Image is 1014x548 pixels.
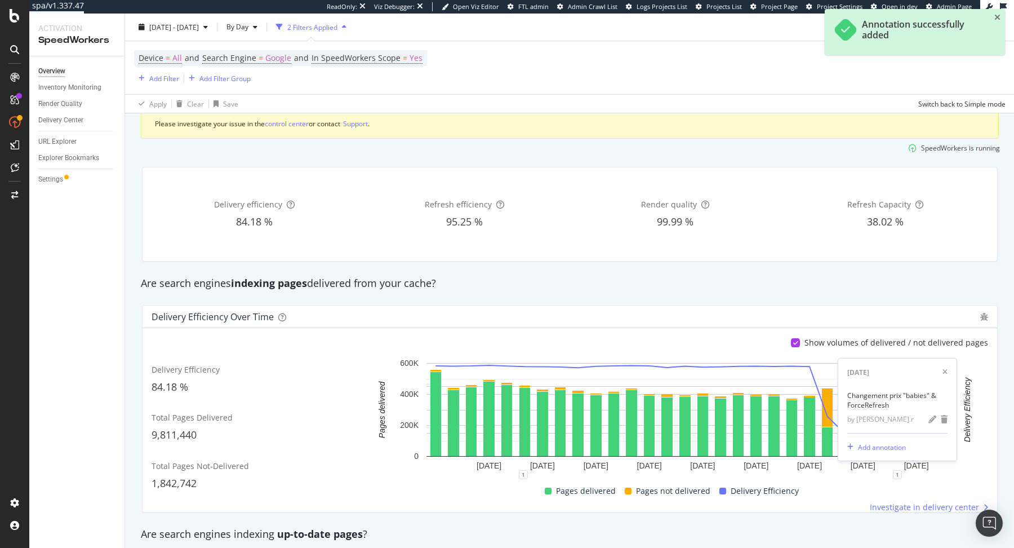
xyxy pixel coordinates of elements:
[893,470,902,479] div: 1
[139,52,163,63] span: Device
[209,95,238,113] button: Save
[134,95,167,113] button: Apply
[862,19,985,41] div: Annotation successfully added
[38,98,117,110] a: Render Quality
[202,52,256,63] span: Search Engine
[442,2,499,11] a: Open Viz Editor
[867,215,904,228] span: 38.02 %
[134,18,212,36] button: [DATE] - [DATE]
[477,461,501,470] text: [DATE]
[38,174,63,185] div: Settings
[847,414,914,424] div: by [PERSON_NAME].r
[149,22,199,32] span: [DATE] - [DATE]
[152,428,197,441] span: 9,811,440
[400,359,419,368] text: 600K
[38,174,117,185] a: Settings
[851,461,875,470] text: [DATE]
[277,527,363,541] strong: up-to-date pages
[696,2,742,11] a: Projects List
[187,99,204,108] div: Clear
[941,414,948,424] div: trash
[236,215,273,228] span: 84.18 %
[38,152,117,164] a: Explorer Bookmarks
[294,52,309,63] span: and
[400,421,419,430] text: 200K
[199,73,251,83] div: Add Filter Group
[38,136,117,148] a: URL Explorer
[152,364,220,375] span: Delivery Efficiency
[343,118,368,129] button: Support
[343,119,368,129] div: Support
[530,461,555,470] text: [DATE]
[184,72,251,85] button: Add Filter Group
[519,470,528,479] div: 1
[870,502,988,513] a: Investigate in delivery center
[904,461,929,470] text: [DATE]
[152,380,188,394] span: 84.18 %
[937,2,972,11] span: Admin Page
[453,2,499,11] span: Open Viz Editor
[287,22,337,32] div: 2 Filters Applied
[38,65,65,77] div: Overview
[403,52,407,63] span: =
[231,276,307,290] strong: indexing pages
[265,119,309,129] div: control center
[135,276,1004,291] div: Are search engines delivered from your cache?
[135,527,1004,542] div: Are search engines indexing ?
[556,484,616,498] span: Pages delivered
[38,152,99,164] div: Explorer Bookmarks
[918,99,1006,108] div: Switch back to Simple mode
[806,2,862,11] a: Project Settings
[149,99,167,108] div: Apply
[926,2,972,11] a: Admin Page
[149,73,179,83] div: Add Filter
[942,368,948,377] div: xmark
[38,82,117,94] a: Inventory Monitoring
[797,461,822,470] text: [DATE]
[152,311,274,322] div: Delivery Efficiency over time
[568,2,617,11] span: Admin Crawl List
[38,65,117,77] a: Overview
[166,52,170,63] span: =
[364,357,988,475] svg: A chart.
[265,50,291,66] span: Google
[871,2,918,11] a: Open in dev
[38,114,83,126] div: Delivery Center
[38,82,101,94] div: Inventory Monitoring
[637,461,662,470] text: [DATE]
[410,50,422,66] span: Yes
[152,476,197,490] span: 1,842,742
[636,484,710,498] span: Pages not delivered
[928,414,936,424] div: pencil
[265,118,309,129] button: control center
[843,438,906,456] button: Add annotation
[976,510,1003,537] div: Open Intercom Messenger
[870,502,979,513] span: Investigate in delivery center
[518,2,549,11] span: FTL admin
[847,368,869,377] div: [DATE]
[259,52,263,63] span: =
[155,118,985,129] div: Please investigate your issue in the or contact .
[731,484,799,498] span: Delivery Efficiency
[847,199,911,210] span: Refresh Capacity
[446,215,483,228] span: 95.25 %
[750,2,798,11] a: Project Page
[626,2,687,11] a: Logs Projects List
[994,14,1000,21] div: close toast
[327,2,357,11] div: ReadOnly:
[38,114,117,126] a: Delivery Center
[223,99,238,108] div: Save
[272,18,351,36] button: 2 Filters Applied
[374,2,415,11] div: Viz Debugger:
[921,143,1000,153] div: SpeedWorkers is running
[847,391,948,410] div: Changement prix "babies" & ForceRefresh
[185,52,199,63] span: and
[858,443,906,452] div: Add annotation
[963,377,972,442] text: Delivery Efficiency
[637,2,687,11] span: Logs Projects List
[222,22,248,32] span: By Day
[882,2,918,11] span: Open in dev
[761,2,798,11] span: Project Page
[377,381,386,439] text: Pages delivered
